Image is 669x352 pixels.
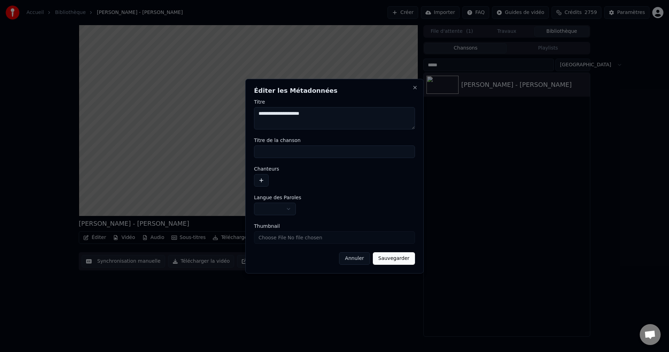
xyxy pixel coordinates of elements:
[254,195,301,200] span: Langue des Paroles
[254,138,415,143] label: Titre de la chanson
[373,252,415,265] button: Sauvegarder
[254,99,415,104] label: Titre
[254,224,280,229] span: Thumbnail
[254,166,415,171] label: Chanteurs
[254,88,415,94] h2: Éditer les Métadonnées
[339,252,370,265] button: Annuler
